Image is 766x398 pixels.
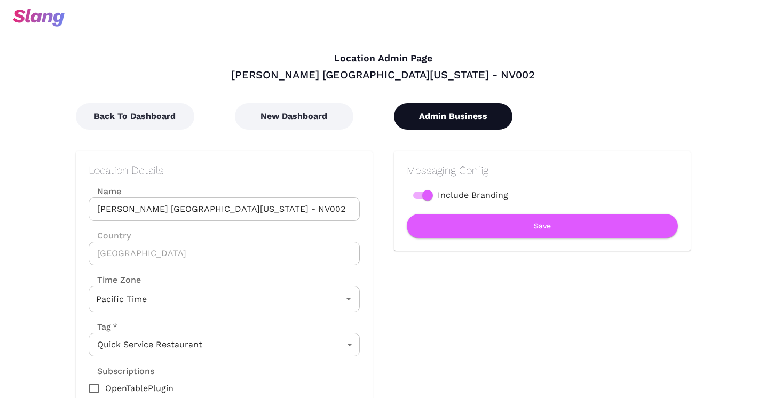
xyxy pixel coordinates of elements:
[76,68,691,82] div: [PERSON_NAME] [GEOGRAPHIC_DATA][US_STATE] - NV002
[235,111,353,121] a: New Dashboard
[76,111,194,121] a: Back To Dashboard
[407,164,678,177] h2: Messaging Config
[89,185,360,197] label: Name
[438,189,508,202] span: Include Branding
[89,365,154,377] label: Subscriptions
[235,103,353,130] button: New Dashboard
[89,333,360,356] div: Quick Service Restaurant
[76,53,691,65] h4: Location Admin Page
[105,382,173,395] span: OpenTablePlugin
[407,214,678,238] button: Save
[394,103,512,130] button: Admin Business
[13,9,65,27] img: svg+xml;base64,PHN2ZyB3aWR0aD0iOTciIGhlaWdodD0iMzQiIHZpZXdCb3g9IjAgMCA5NyAzNCIgZmlsbD0ibm9uZSIgeG...
[394,111,512,121] a: Admin Business
[76,103,194,130] button: Back To Dashboard
[341,291,356,306] button: Open
[89,164,360,177] h2: Location Details
[89,321,117,333] label: Tag
[89,274,360,286] label: Time Zone
[89,229,360,242] label: Country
